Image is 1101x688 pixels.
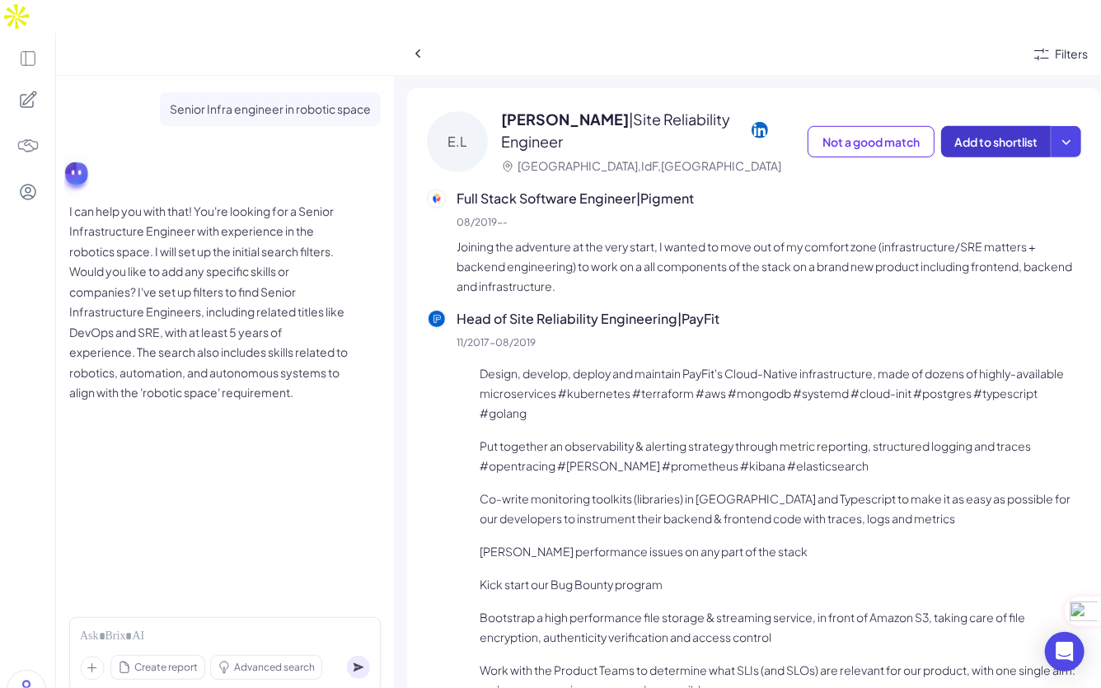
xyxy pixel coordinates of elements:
p: Design, develop, deploy and maintain PayFit's Cloud-Native infrastructure, made of dozens of high... [480,363,1081,423]
p: Put together an observability & alerting strategy through metric reporting, structured logging an... [480,436,1081,475]
p: Kick start our Bug Bounty program [480,574,1081,594]
p: [PERSON_NAME] performance issues on any part of the stack [480,541,1081,561]
p: Senior Infra engineer in robotic space [170,99,371,119]
img: 公司logo [429,311,445,327]
p: Co-write monitoring toolkits (libraries) in [GEOGRAPHIC_DATA] and Typescript to make it as easy a... [480,489,1081,528]
div: Filters [1055,45,1088,63]
p: Bootstrap a high performance file storage & streaming service, in front of Amazon S3, taking care... [480,607,1081,647]
img: 公司logo [429,190,445,207]
span: Add to shortlist [954,134,1038,149]
span: Advanced search [234,660,315,675]
p: 08/2019 - - [457,215,1081,230]
p: Head of Site Reliability Engineering | PayFit [457,309,1081,329]
p: Joining the adventure at the very start, I wanted to move out of my comfort zone (infrastructure/... [457,236,1081,296]
p: 11/2017 - 08/2019 [457,335,1081,350]
div: E.L [427,111,488,172]
span: [PERSON_NAME] [501,110,629,129]
p: I can help you with that! You're looking for a Senior Infrastructure Engineer with experience in ... [69,201,349,403]
button: Not a good match [808,126,935,157]
span: Create report [134,660,198,675]
div: Open Intercom Messenger [1045,632,1085,672]
span: Not a good match [822,134,920,149]
img: 4blF7nbYMBMHBwcHBwcHBwcHBwcHBwcHB4es+Bd0DLy0SdzEZwAAAABJRU5ErkJggg== [16,134,40,157]
button: Add to shortlist [941,126,1051,157]
p: Full Stack Software Engineer | Pigment [457,189,1081,208]
p: [GEOGRAPHIC_DATA],IdF,[GEOGRAPHIC_DATA] [518,157,781,175]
